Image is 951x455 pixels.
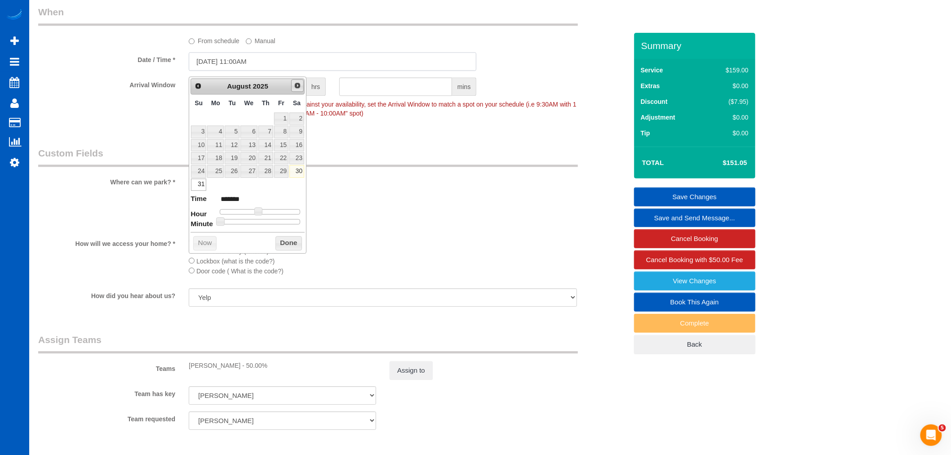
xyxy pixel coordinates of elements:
[207,165,224,177] a: 25
[289,165,304,177] a: 30
[207,152,224,164] a: 18
[289,152,304,164] a: 23
[641,129,650,138] label: Tip
[227,82,251,90] span: August
[641,97,668,106] label: Discount
[207,125,224,138] a: 4
[274,152,289,164] a: 22
[634,229,755,248] a: Cancel Booking
[274,139,289,151] a: 15
[291,79,304,92] a: Next
[258,152,273,164] a: 21
[634,272,755,290] a: View Changes
[294,82,301,89] span: Next
[634,187,755,206] a: Save Changes
[31,386,182,398] label: Team has key
[306,77,326,96] span: hrs
[278,99,284,107] span: Friday
[31,174,182,187] label: Where can we park? *
[31,52,182,64] label: Date / Time *
[293,99,301,107] span: Saturday
[191,209,207,220] dt: Hour
[240,152,258,164] a: 20
[707,129,749,138] div: $0.00
[31,411,182,424] label: Team requested
[707,81,749,90] div: $0.00
[189,101,576,117] span: To make this booking count against your availability, set the Arrival Window to match a spot on y...
[225,165,239,177] a: 26
[240,165,258,177] a: 27
[642,159,664,166] strong: Total
[641,66,663,75] label: Service
[390,361,433,380] button: Assign to
[229,99,236,107] span: Tuesday
[634,335,755,354] a: Back
[707,113,749,122] div: $0.00
[244,99,254,107] span: Wednesday
[274,125,289,138] a: 8
[191,152,206,164] a: 17
[707,97,749,106] div: ($7.95)
[258,165,273,177] a: 28
[38,5,578,26] legend: When
[646,256,743,263] span: Cancel Booking with $50.00 Fee
[253,82,268,90] span: 2025
[289,125,304,138] a: 9
[31,361,182,373] label: Teams
[189,361,376,370] div: [PERSON_NAME] - 50.00%
[641,81,660,90] label: Extras
[274,112,289,125] a: 1
[5,9,23,22] img: Automaid Logo
[246,33,276,45] label: Manual
[920,424,942,446] iframe: Intercom live chat
[31,288,182,300] label: How did you hear about us?
[191,178,206,191] a: 31
[289,112,304,125] a: 2
[225,152,239,164] a: 19
[634,293,755,312] a: Book This Again
[939,424,946,432] span: 5
[634,250,755,269] a: Cancel Booking with $50.00 Fee
[192,80,204,92] a: Prev
[258,125,273,138] a: 7
[274,165,289,177] a: 29
[246,38,252,44] input: Manual
[191,139,206,151] a: 10
[707,66,749,75] div: $159.00
[196,258,275,265] span: Lockbox (what is the code?)
[191,165,206,177] a: 24
[240,139,258,151] a: 13
[38,333,578,353] legend: Assign Teams
[191,194,207,205] dt: Time
[191,219,213,230] dt: Minute
[211,99,220,107] span: Monday
[634,209,755,227] a: Save and Send Message...
[225,139,239,151] a: 12
[225,125,239,138] a: 5
[641,40,751,51] h3: Summary
[289,139,304,151] a: 16
[240,125,258,138] a: 6
[31,77,182,89] label: Arrival Window
[38,147,578,167] legend: Custom Fields
[189,52,476,71] input: MM/DD/YYYY HH:MM
[189,38,195,44] input: From schedule
[196,268,284,275] span: Door code ( What is the code?)
[641,113,675,122] label: Adjustment
[195,99,203,107] span: Sunday
[189,33,240,45] label: From schedule
[262,99,270,107] span: Thursday
[207,139,224,151] a: 11
[258,139,273,151] a: 14
[31,236,182,248] label: How will we access your home? *
[195,82,202,89] span: Prev
[452,77,477,96] span: mins
[696,159,747,167] h4: $151.05
[276,236,302,250] button: Done
[193,236,216,250] button: Now
[191,125,206,138] a: 3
